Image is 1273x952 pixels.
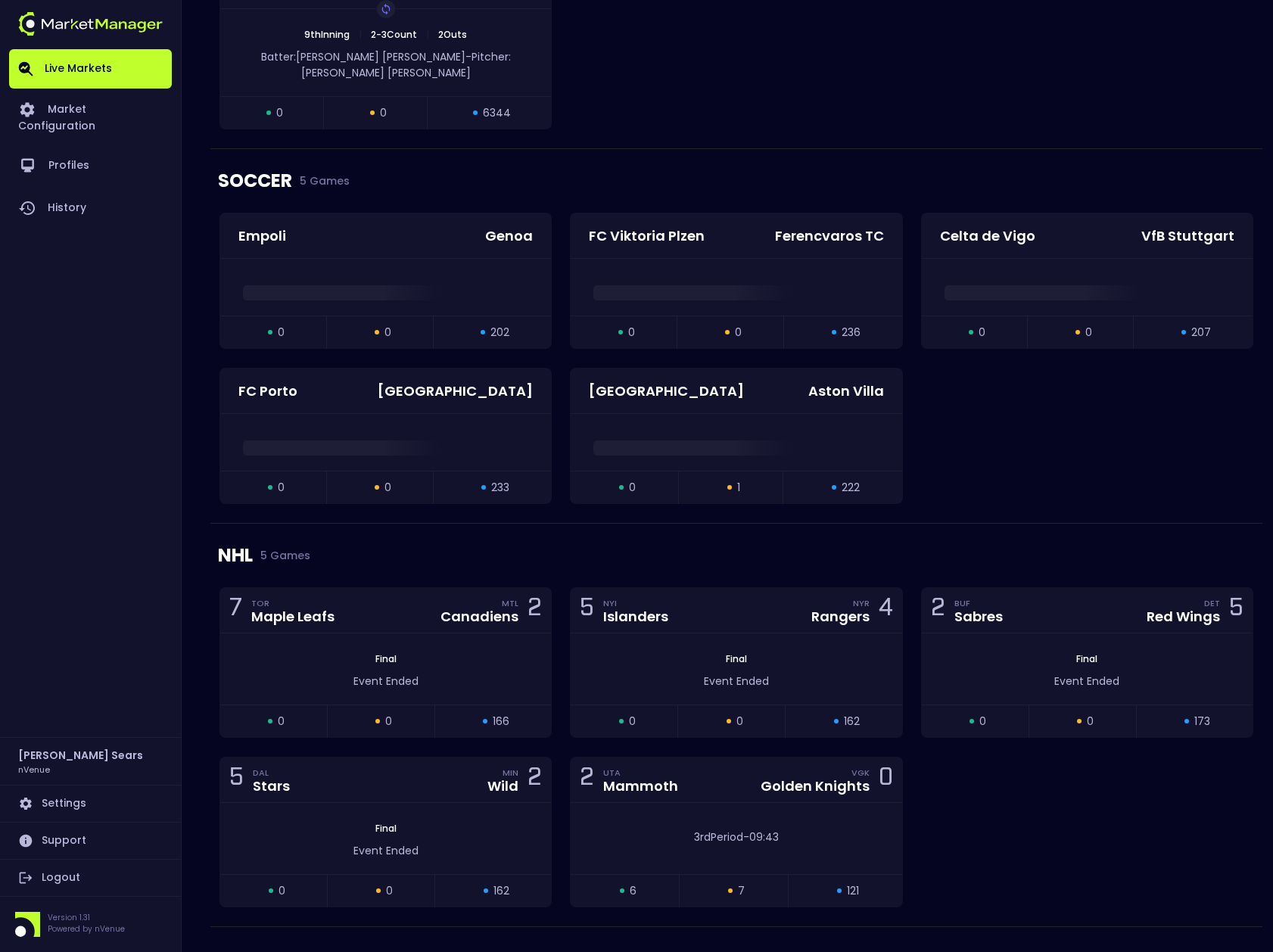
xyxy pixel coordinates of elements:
span: 0 [735,325,742,341]
span: Pitcher: [PERSON_NAME] [PERSON_NAME] [301,49,511,80]
span: 0 [979,325,985,341]
span: 207 [1191,325,1211,341]
span: 09:43 [749,829,779,845]
span: 0 [1087,714,1094,730]
span: Event Ended [353,843,419,858]
div: FC Viktoria Plzen [589,229,705,243]
div: NYI [603,597,668,609]
span: 0 [276,105,283,121]
div: 2 [931,596,945,624]
div: MIN [503,767,518,779]
div: Sabres [954,610,1003,624]
span: 0 [628,325,635,341]
div: Rangers [811,610,870,624]
span: | [354,28,366,41]
span: 0 [384,325,391,341]
span: Batter: [PERSON_NAME] [PERSON_NAME] [261,49,465,64]
div: 0 [879,766,893,794]
h2: [PERSON_NAME] Sears [18,747,143,764]
div: Wild [487,779,518,793]
span: - [743,829,749,845]
span: 0 [278,325,285,341]
span: 0 [278,480,285,496]
span: Final [1072,652,1102,665]
span: 5 Games [292,175,350,187]
span: 6 [630,883,636,899]
span: Final [371,822,401,835]
span: 202 [490,325,509,341]
span: Final [721,652,752,665]
span: 2 - 3 Count [366,28,422,41]
img: logo [18,12,163,36]
p: Version 1.31 [48,912,125,923]
span: 162 [844,714,860,730]
div: Ferencvaros TC [775,229,884,243]
span: 0 [736,714,743,730]
div: Version 1.31Powered by nVenue [9,912,172,937]
span: 0 [380,105,387,121]
div: Red Wings [1147,610,1220,624]
div: Golden Knights [761,779,870,793]
div: Genoa [485,229,533,243]
span: 6344 [483,105,511,121]
span: 0 [629,480,636,496]
div: Mammoth [603,779,678,793]
a: History [9,187,172,229]
div: [GEOGRAPHIC_DATA] [378,384,533,398]
span: | [422,28,434,41]
div: FC Porto [238,384,297,398]
span: 233 [491,480,509,496]
span: 0 [278,714,285,730]
span: 173 [1194,714,1210,730]
span: 236 [842,325,861,341]
a: Live Markets [9,49,172,89]
span: 0 [385,714,392,730]
span: Event Ended [704,674,769,689]
div: 4 [879,596,893,624]
div: Stars [253,779,290,793]
span: 7 [738,883,745,899]
div: 5 [580,596,594,624]
div: DET [1204,597,1220,609]
div: MTL [502,597,518,609]
div: 2 [528,596,542,624]
div: Empoli [238,229,286,243]
span: 0 [629,714,636,730]
span: 0 [979,714,986,730]
div: 5 [1229,596,1243,624]
span: 2 Outs [434,28,472,41]
span: 222 [842,480,860,496]
a: Support [9,823,172,859]
div: Islanders [603,610,668,624]
a: Market Configuration [9,89,172,145]
span: Final [371,652,401,665]
span: 0 [386,883,393,899]
div: SOCCER [218,149,1255,213]
div: 2 [528,766,542,794]
div: 5 [229,766,244,794]
a: Logout [9,860,172,896]
span: 3rd Period [694,829,743,845]
div: DAL [253,767,290,779]
span: 1 [737,480,740,496]
div: VGK [851,767,870,779]
div: Canadiens [440,610,518,624]
div: [GEOGRAPHIC_DATA] [589,384,744,398]
span: 9th Inning [300,28,354,41]
div: VfB Stuttgart [1141,229,1234,243]
h3: nVenue [18,764,50,775]
span: 5 Games [253,549,310,562]
a: Profiles [9,145,172,187]
div: 7 [229,596,242,624]
span: 166 [493,714,509,730]
p: Powered by nVenue [48,923,125,935]
a: Settings [9,786,172,822]
div: UTA [603,767,678,779]
span: Event Ended [1054,674,1119,689]
span: 0 [1085,325,1092,341]
div: 2 [580,766,594,794]
div: NHL [218,524,1255,587]
span: 162 [493,883,509,899]
span: - [465,49,472,64]
span: 121 [847,883,859,899]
